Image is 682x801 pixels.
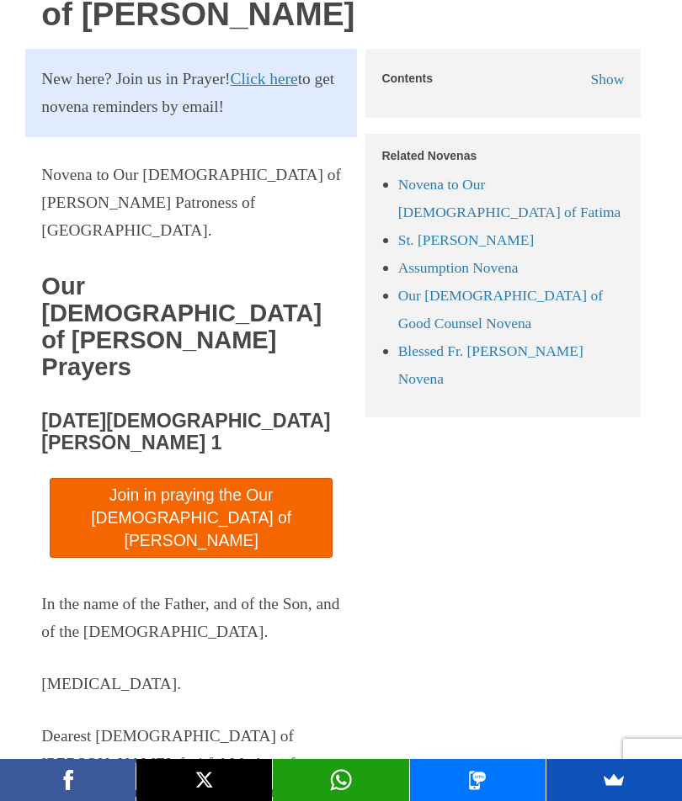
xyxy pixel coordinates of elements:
img: Facebook [56,767,81,793]
img: X [192,767,217,793]
section: New here? Join us in Prayer! to get novena reminders by email! [25,49,357,137]
a: Click here [231,66,298,93]
a: X [136,759,272,801]
span: [DATE][DEMOGRAPHIC_DATA][PERSON_NAME] 1 [41,410,330,454]
a: Novena to Our [DEMOGRAPHIC_DATA] of Fatima [398,176,621,220]
p: [MEDICAL_DATA]. [41,671,341,698]
a: SMS [410,759,546,801]
h5: Related Novenas [381,150,624,162]
a: Join in praying the Our [DEMOGRAPHIC_DATA] of [PERSON_NAME] [50,478,333,558]
p: In the name of the Father, and of the Son, and of the [DEMOGRAPHIC_DATA]. [41,591,341,646]
a: WhatsApp [273,759,408,801]
a: SumoMe [546,759,682,801]
a: Our [DEMOGRAPHIC_DATA] of Good Counsel Novena [398,287,603,332]
img: SMS [465,767,490,793]
a: Assumption Novena [398,259,519,276]
h2: Our [DEMOGRAPHIC_DATA] of [PERSON_NAME] Prayers [41,273,341,381]
img: WhatsApp [328,767,354,793]
a: St. [PERSON_NAME] [398,231,535,248]
a: Blessed Fr. [PERSON_NAME] Novena [398,342,583,387]
p: Novena to Our [DEMOGRAPHIC_DATA] of [PERSON_NAME] Patroness of [GEOGRAPHIC_DATA]. [41,162,341,245]
span: Show [591,71,625,88]
img: SumoMe [601,767,626,793]
h5: Contents [381,72,433,85]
